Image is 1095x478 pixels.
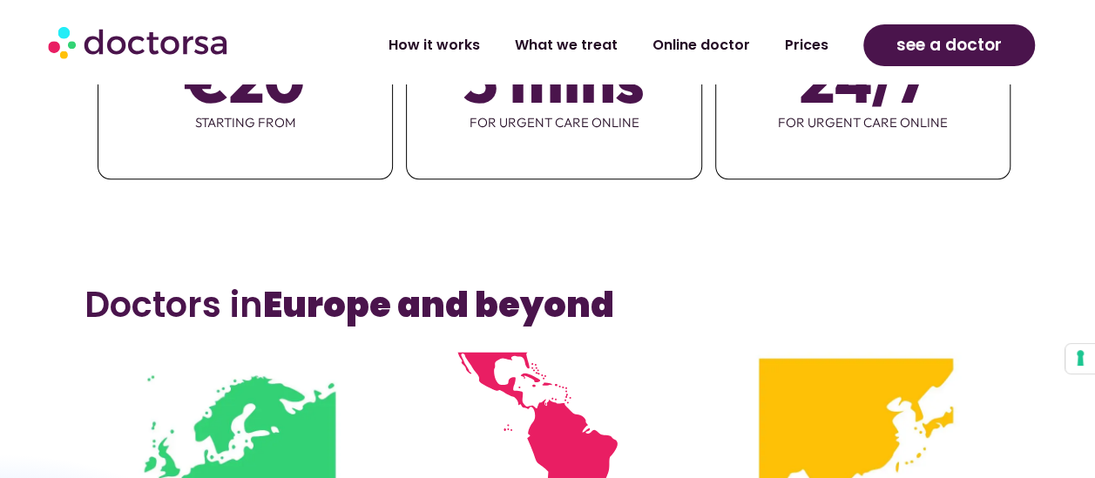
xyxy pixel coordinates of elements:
[863,24,1035,66] a: see a doctor
[84,284,1011,326] h3: Doctors in
[767,25,846,65] a: Prices
[407,104,700,141] span: for urgent care online
[716,104,1010,141] span: for urgent care online
[635,25,767,65] a: Online doctor
[497,25,635,65] a: What we treat
[1065,344,1095,374] button: Your consent preferences for tracking technologies
[98,104,392,141] span: starting from
[371,25,497,65] a: How it works
[263,280,614,329] b: Europe and beyond
[896,31,1002,59] span: see a doctor
[294,25,846,65] nav: Menu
